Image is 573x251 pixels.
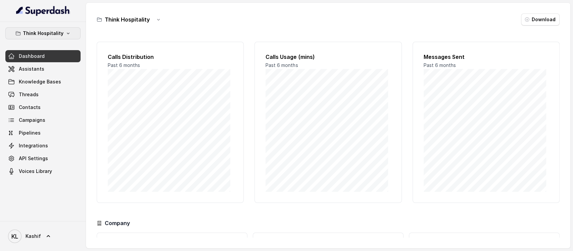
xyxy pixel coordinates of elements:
a: Campaigns [5,114,81,126]
a: API Settings [5,152,81,165]
span: Dashboard [19,53,45,60]
h3: Think Hospitality [105,15,150,24]
span: Past 6 months [424,62,456,68]
span: API Settings [19,155,48,162]
a: Threads [5,88,81,101]
span: Integrations [19,142,48,149]
span: Threads [19,91,39,98]
a: Pipelines [5,127,81,139]
span: Kashif [26,233,41,240]
img: light.svg [16,5,70,16]
a: Knowledge Bases [5,76,81,88]
a: Assistants [5,63,81,75]
a: Dashboard [5,50,81,62]
span: Voices Library [19,168,52,175]
button: Think Hospitality [5,27,81,39]
span: Pipelines [19,130,41,136]
span: Knowledge Bases [19,78,61,85]
h2: Calls Usage (mins) [266,53,390,61]
button: Download [521,13,560,26]
a: Kashif [5,227,81,246]
a: Contacts [5,101,81,113]
a: Integrations [5,140,81,152]
h3: Company [105,219,130,227]
a: Voices Library [5,165,81,177]
span: Assistants [19,66,44,72]
p: Think Hospitality [23,29,63,37]
span: Campaigns [19,117,45,123]
span: Past 6 months [108,62,140,68]
text: KL [11,233,18,240]
h2: Calls Distribution [108,53,233,61]
span: Past 6 months [266,62,298,68]
span: Contacts [19,104,41,111]
h2: Messages Sent [424,53,548,61]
